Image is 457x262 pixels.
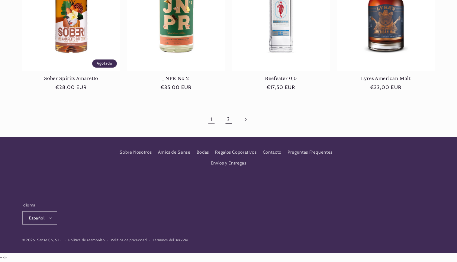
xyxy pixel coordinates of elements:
[68,237,105,243] a: Política de reembolso
[211,158,246,169] a: Envíos y Entregas
[22,112,435,126] nav: Paginación
[127,76,225,81] a: JNPR No 2
[204,112,218,126] a: Página 1
[111,237,146,243] a: Política de privacidad
[197,147,209,158] a: Bodas
[22,211,57,225] button: Español
[29,215,44,221] span: Español
[22,202,57,208] h2: Idioma
[288,147,333,158] a: Preguntas Frequentes
[337,76,435,81] a: Lyres American Malt
[158,147,191,158] a: Amics de Sense
[263,147,282,158] a: Contacto
[215,147,256,158] a: Regalos Coporativos
[22,238,61,242] small: © 2025, Sense Co, S.L.
[221,112,235,126] a: Página 2
[153,237,188,243] a: Términos del servicio
[239,112,253,126] a: Página siguiente
[22,76,120,81] a: Sober Spirits Amaretto
[232,76,330,81] a: Beefeater 0,0
[120,149,152,158] a: Sobre Nosotros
